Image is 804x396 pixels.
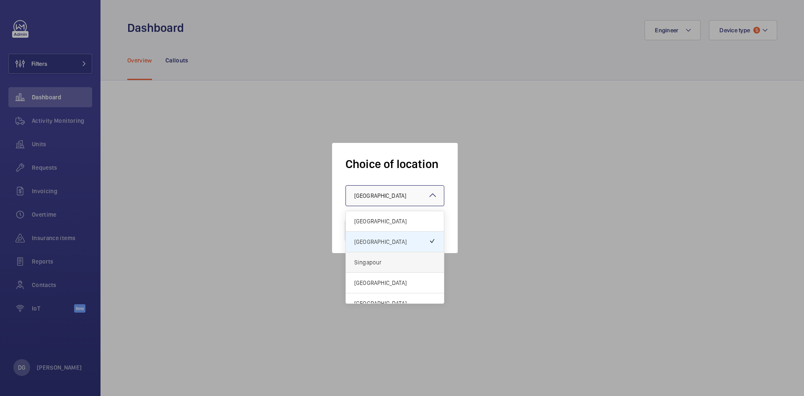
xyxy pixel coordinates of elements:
span: Singapour [354,258,435,267]
span: [GEOGRAPHIC_DATA] [354,192,406,199]
ng-dropdown-panel: Options list [345,211,444,304]
span: [GEOGRAPHIC_DATA] [354,299,435,308]
span: [GEOGRAPHIC_DATA] [354,238,429,246]
span: [GEOGRAPHIC_DATA] [354,279,435,287]
h1: Choice of location [345,156,444,172]
span: [GEOGRAPHIC_DATA] [354,217,435,225]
